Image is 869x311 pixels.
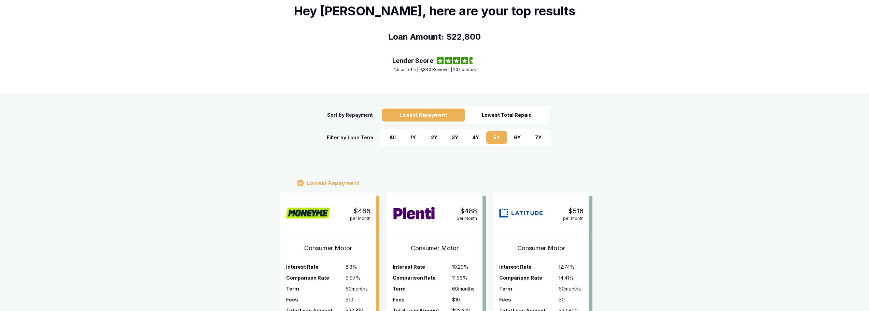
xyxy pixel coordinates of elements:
[286,294,345,305] th: Fees
[392,243,477,261] h1: Consumer Motor
[345,294,370,305] td: $10
[392,294,452,305] th: Fees
[499,243,584,261] h1: Consumer Motor
[382,131,403,144] div: All
[286,272,345,283] th: Comparison Rate
[457,216,477,221] div: per month
[445,57,452,64] img: review star
[465,109,548,122] div: Lowest Total Repaid
[392,283,452,294] th: Term
[528,131,549,144] div: 7 Y
[327,112,373,118] div: Sort by Repayment
[424,131,445,144] div: 2 Y
[353,206,370,216] div: $466
[382,109,465,122] div: Lowest Repayment
[286,206,330,220] img: money_me
[286,243,370,261] h1: Consumer Motor
[499,272,558,283] th: Comparison Rate
[286,261,345,272] th: Interest Rate
[392,206,436,220] img: plenti
[452,272,477,283] td: 11.96 %
[307,179,359,187] p: Lowest Repayment
[403,131,424,144] div: 1 Y
[563,216,584,221] div: per month
[388,31,481,42] h2: Loan Amount: $22,800
[392,272,452,283] th: Comparison Rate
[558,272,584,283] td: 14.41 %
[460,206,477,216] div: $488
[499,283,558,294] th: Term
[452,294,477,305] td: $10
[499,261,558,272] th: Interest Rate
[558,261,584,272] td: 12.74 %
[392,261,452,272] th: Interest Rate
[327,134,373,141] div: Filter by Loan Term
[393,67,476,72] div: 4.5 out of 5 | 9,840 Reviews | 20 Lenders
[568,206,584,216] div: $516
[286,283,345,294] th: Term
[499,294,558,305] th: Fees
[469,57,476,64] img: review star
[499,206,543,220] img: latitude
[294,4,575,18] h1: Hey [PERSON_NAME], here are your top results
[507,131,528,144] div: 6 Y
[486,131,507,144] div: 5 Y
[461,57,468,64] img: review star
[453,57,460,64] img: review star
[350,216,370,221] div: per month
[445,131,465,144] div: 3 Y
[345,272,370,283] td: 9.97 %
[558,283,584,294] td: 60 months
[452,261,477,272] td: 10.29 %
[345,261,370,272] td: 8.3 %
[437,57,444,64] img: review star
[465,131,486,144] div: 4 Y
[452,283,477,294] td: 60 months
[345,283,370,294] td: 60 months
[558,294,584,305] td: $0
[392,56,433,66] div: Lender Score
